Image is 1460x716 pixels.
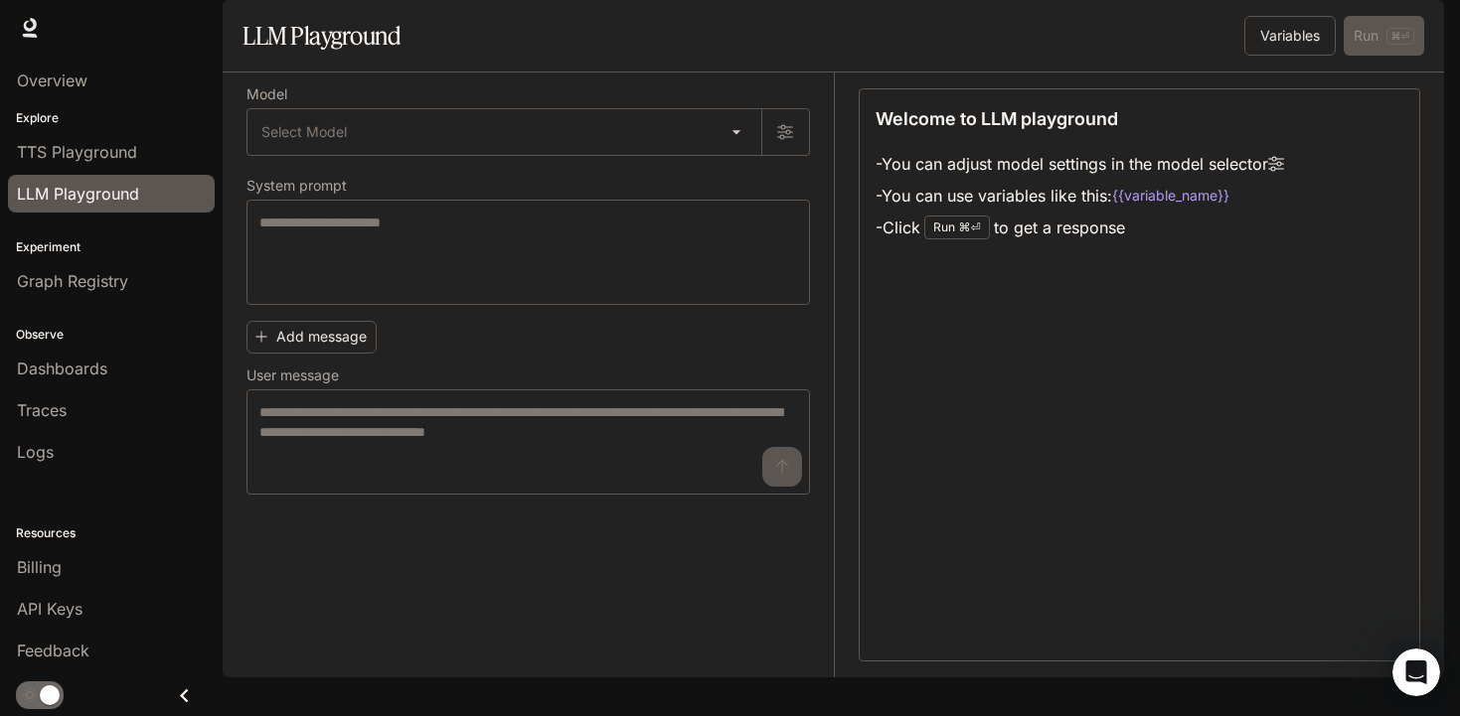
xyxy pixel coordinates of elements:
div: Select Model [247,109,761,155]
li: - Click to get a response [876,212,1284,243]
h1: LLM Playground [243,16,401,56]
p: System prompt [246,179,347,193]
button: Add message [246,321,377,354]
code: {{variable_name}} [1112,186,1229,206]
button: Variables [1244,16,1336,56]
p: User message [246,368,339,382]
p: Welcome to LLM playground [876,105,1118,132]
p: Model [246,87,287,101]
li: - You can adjust model settings in the model selector [876,148,1284,180]
span: Select Model [261,122,347,142]
iframe: Intercom live chat [1392,648,1440,696]
li: - You can use variables like this: [876,180,1284,212]
div: Run [924,215,990,239]
p: ⌘⏎ [959,221,981,233]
